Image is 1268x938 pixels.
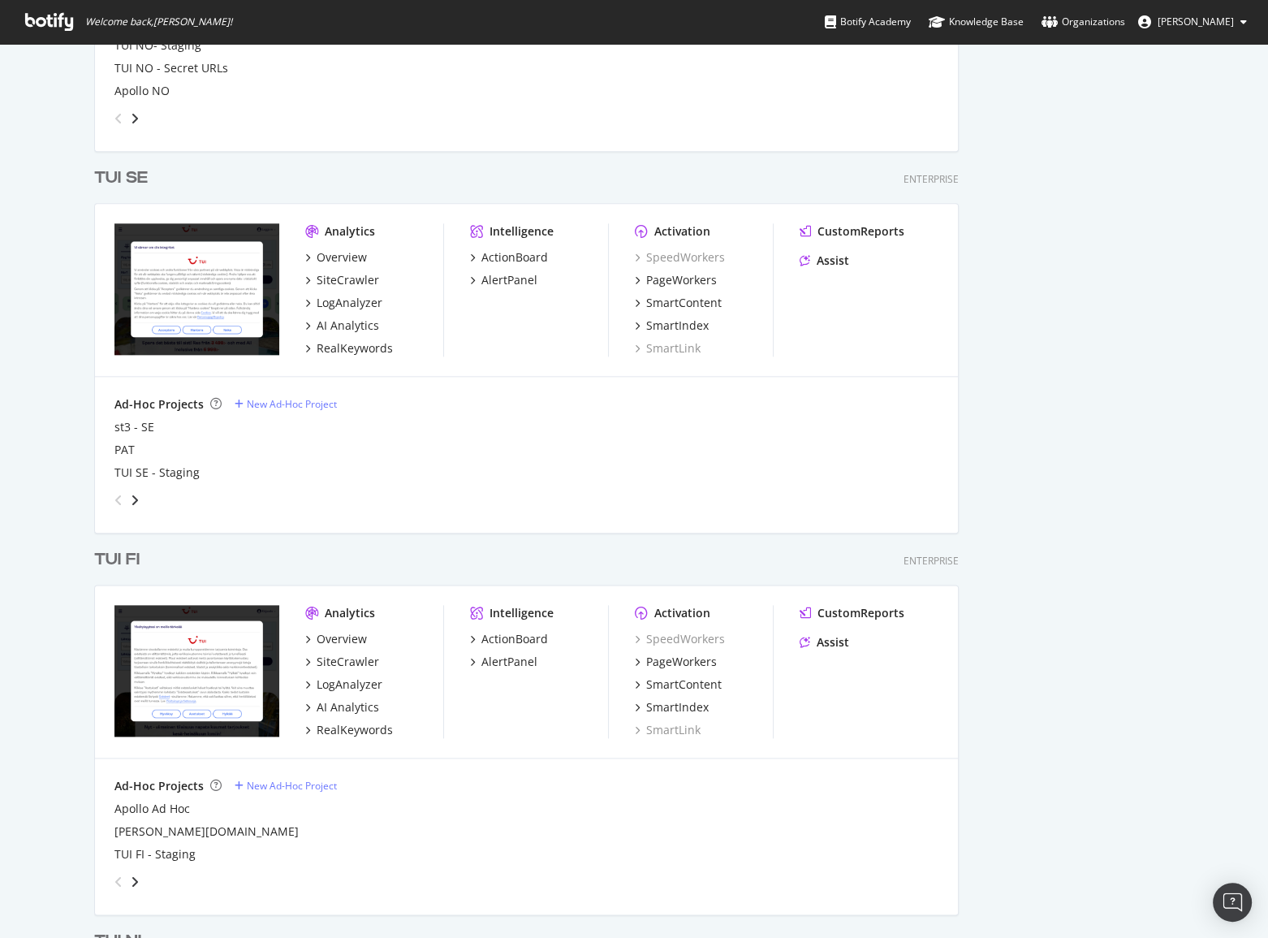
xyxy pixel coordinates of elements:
[305,272,379,288] a: SiteCrawler
[114,823,299,840] a: [PERSON_NAME][DOMAIN_NAME]
[904,554,959,568] div: Enterprise
[904,172,959,186] div: Enterprise
[129,874,140,890] div: angle-right
[635,272,717,288] a: PageWorkers
[635,631,725,647] a: SpeedWorkers
[800,253,849,269] a: Assist
[108,106,129,132] div: angle-left
[114,442,135,458] a: PAT
[817,223,904,240] div: CustomReports
[470,249,548,266] a: ActionBoard
[317,272,379,288] div: SiteCrawler
[305,722,393,738] a: RealKeywords
[654,223,710,240] div: Activation
[800,223,904,240] a: CustomReports
[646,654,717,670] div: PageWorkers
[114,465,200,481] a: TUI SE - Staging
[317,340,393,357] div: RealKeywords
[825,14,911,30] div: Botify Academy
[1125,9,1260,35] button: [PERSON_NAME]
[817,605,904,621] div: CustomReports
[94,166,154,190] a: TUI SE
[800,634,849,651] a: Assist
[470,654,537,670] a: AlertPanel
[646,272,717,288] div: PageWorkers
[646,318,709,334] div: SmartIndex
[635,295,722,311] a: SmartContent
[654,605,710,621] div: Activation
[305,295,382,311] a: LogAnalyzer
[85,15,232,28] span: Welcome back, [PERSON_NAME] !
[490,223,554,240] div: Intelligence
[114,37,201,54] a: TUI NO- Staging
[108,487,129,513] div: angle-left
[646,699,709,715] div: SmartIndex
[317,654,379,670] div: SiteCrawler
[129,492,140,508] div: angle-right
[305,340,393,357] a: RealKeywords
[94,548,146,572] a: TUI FI
[481,272,537,288] div: AlertPanel
[114,778,204,794] div: Ad-Hoc Projects
[490,605,554,621] div: Intelligence
[94,548,140,572] div: TUI FI
[317,676,382,693] div: LogAnalyzer
[817,253,849,269] div: Assist
[635,249,725,266] a: SpeedWorkers
[94,166,148,190] div: TUI SE
[114,801,190,817] a: Apollo Ad Hoc
[114,605,279,737] img: tui.fi
[800,605,904,621] a: CustomReports
[305,631,367,647] a: Overview
[305,676,382,693] a: LogAnalyzer
[129,110,140,127] div: angle-right
[481,654,537,670] div: AlertPanel
[305,699,379,715] a: AI Analytics
[470,272,537,288] a: AlertPanel
[929,14,1024,30] div: Knowledge Base
[635,340,701,357] div: SmartLink
[114,396,204,413] div: Ad-Hoc Projects
[247,397,337,411] div: New Ad-Hoc Project
[1042,14,1125,30] div: Organizations
[305,654,379,670] a: SiteCrawler
[325,605,375,621] div: Analytics
[635,654,717,670] a: PageWorkers
[305,318,379,334] a: AI Analytics
[305,249,367,266] a: Overview
[635,699,709,715] a: SmartIndex
[114,60,228,76] a: TUI NO - Secret URLs
[317,318,379,334] div: AI Analytics
[114,419,154,435] a: st3 - SE
[114,846,196,862] a: TUI FI - Staging
[481,631,548,647] div: ActionBoard
[235,397,337,411] a: New Ad-Hoc Project
[114,223,279,355] img: tui.se
[114,83,170,99] a: Apollo NO
[1213,883,1252,922] div: Open Intercom Messenger
[317,295,382,311] div: LogAnalyzer
[108,869,129,895] div: angle-left
[317,699,379,715] div: AI Analytics
[317,722,393,738] div: RealKeywords
[1158,15,1234,28] span: Kristiina Halme
[317,249,367,266] div: Overview
[635,722,701,738] a: SmartLink
[646,295,722,311] div: SmartContent
[325,223,375,240] div: Analytics
[247,779,337,793] div: New Ad-Hoc Project
[481,249,548,266] div: ActionBoard
[470,631,548,647] a: ActionBoard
